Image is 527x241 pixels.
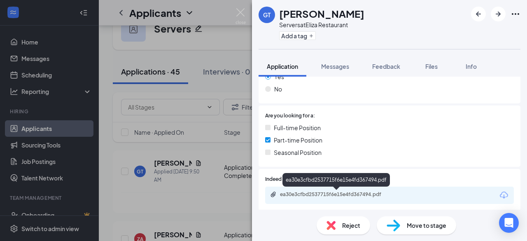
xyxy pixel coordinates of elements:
[473,9,483,19] svg: ArrowLeftNew
[265,112,315,120] span: Are you looking for a:
[282,173,390,187] div: ea30e3cfbd2537715f6e15e4fd367494.pdf
[309,33,314,38] svg: Plus
[274,136,322,145] span: Part-time Position
[274,72,284,81] span: Yes
[279,31,316,40] button: PlusAdd a tag
[425,63,438,70] span: Files
[342,221,360,230] span: Reject
[280,191,395,198] div: ea30e3cfbd2537715f6e15e4fd367494.pdf
[372,63,400,70] span: Feedback
[493,9,503,19] svg: ArrowRight
[267,63,298,70] span: Application
[274,123,321,132] span: Full-time Position
[263,11,270,19] div: GT
[491,7,506,21] button: ArrowRight
[321,63,349,70] span: Messages
[265,175,301,183] span: Indeed Resume
[279,21,364,29] div: Servers at Eliza Restaurant
[279,7,364,21] h1: [PERSON_NAME]
[499,190,509,200] svg: Download
[270,191,403,199] a: Paperclipea30e3cfbd2537715f6e15e4fd367494.pdf
[471,7,486,21] button: ArrowLeftNew
[274,84,282,94] span: No
[270,191,277,198] svg: Paperclip
[466,63,477,70] span: Info
[407,221,446,230] span: Move to stage
[274,148,322,157] span: Seasonal Position
[499,213,519,233] div: Open Intercom Messenger
[511,9,520,19] svg: Ellipses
